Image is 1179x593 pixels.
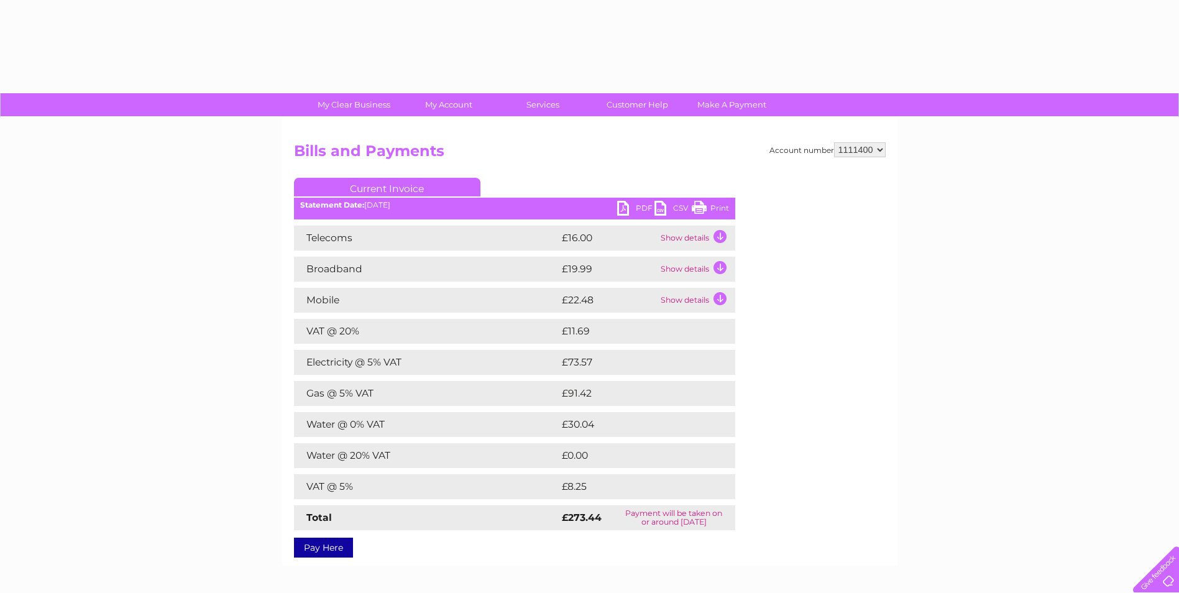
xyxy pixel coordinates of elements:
td: Show details [658,257,735,282]
a: Make A Payment [681,93,783,116]
td: VAT @ 20% [294,319,559,344]
a: Customer Help [586,93,689,116]
strong: £273.44 [562,512,602,523]
td: Water @ 20% VAT [294,443,559,468]
td: Electricity @ 5% VAT [294,350,559,375]
a: Current Invoice [294,178,480,196]
td: £73.57 [559,350,710,375]
td: VAT @ 5% [294,474,559,499]
td: £0.00 [559,443,707,468]
td: £11.69 [559,319,708,344]
strong: Total [306,512,332,523]
td: £30.04 [559,412,711,437]
a: My Account [397,93,500,116]
h2: Bills and Payments [294,142,886,166]
td: £22.48 [559,288,658,313]
td: Mobile [294,288,559,313]
b: Statement Date: [300,200,364,209]
a: PDF [617,201,654,219]
td: £16.00 [559,226,658,251]
div: Account number [769,142,886,157]
a: My Clear Business [303,93,405,116]
td: Broadband [294,257,559,282]
td: Show details [658,226,735,251]
td: £91.42 [559,381,709,406]
td: Telecoms [294,226,559,251]
a: Services [492,93,594,116]
td: Water @ 0% VAT [294,412,559,437]
a: Print [692,201,729,219]
a: CSV [654,201,692,219]
a: Pay Here [294,538,353,558]
td: Payment will be taken on or around [DATE] [613,505,735,530]
td: Gas @ 5% VAT [294,381,559,406]
td: £19.99 [559,257,658,282]
div: [DATE] [294,201,735,209]
td: Show details [658,288,735,313]
td: £8.25 [559,474,706,499]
